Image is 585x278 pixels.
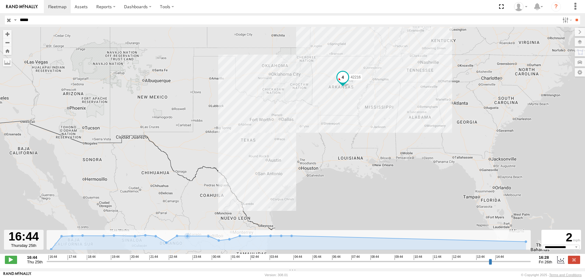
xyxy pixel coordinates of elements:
span: 13:44 [476,255,485,260]
span: 00:44 [212,255,220,260]
button: Zoom in [3,30,12,38]
label: Play/Stop [5,256,17,264]
a: Terms and Conditions [549,273,582,277]
label: Map Settings [575,68,585,77]
span: 22:44 [169,255,177,260]
label: Search Query [13,16,18,24]
label: Measure [3,58,12,67]
div: 2 [542,231,580,245]
div: Caseta Laredo TX [512,2,530,11]
span: 23:44 [193,255,201,260]
span: 20:44 [130,255,139,260]
button: Zoom Home [3,47,12,55]
span: 03:44 [270,255,278,260]
span: 07:44 [351,255,360,260]
a: Visit our Website [3,272,31,278]
span: 17:44 [68,255,76,260]
div: © Copyright 2025 - [521,273,582,277]
span: Thu 25th Sep 2025 [27,260,43,264]
span: 21:44 [149,255,158,260]
span: 09:44 [395,255,403,260]
span: 11:44 [433,255,441,260]
div: Version: 308.01 [265,273,288,277]
span: 16:44 [48,255,57,260]
span: 05:44 [313,255,321,260]
img: rand-logo.svg [6,5,38,9]
strong: 16:28 [539,255,552,260]
span: 04:44 [293,255,302,260]
label: Search Filter Options [560,16,573,24]
span: 02:44 [250,255,259,260]
i: ? [551,2,561,12]
span: 19:44 [111,255,119,260]
span: Fri 26th Sep 2025 [539,260,552,264]
button: Zoom out [3,38,12,47]
span: 01:44 [231,255,239,260]
span: 42216 [351,75,361,79]
span: 18:44 [87,255,95,260]
span: 06:44 [332,255,341,260]
span: 12:44 [452,255,461,260]
strong: 16:44 [27,255,43,260]
span: 08:44 [370,255,379,260]
label: Close [568,256,580,264]
span: 14:44 [495,255,504,260]
span: 10:44 [414,255,422,260]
